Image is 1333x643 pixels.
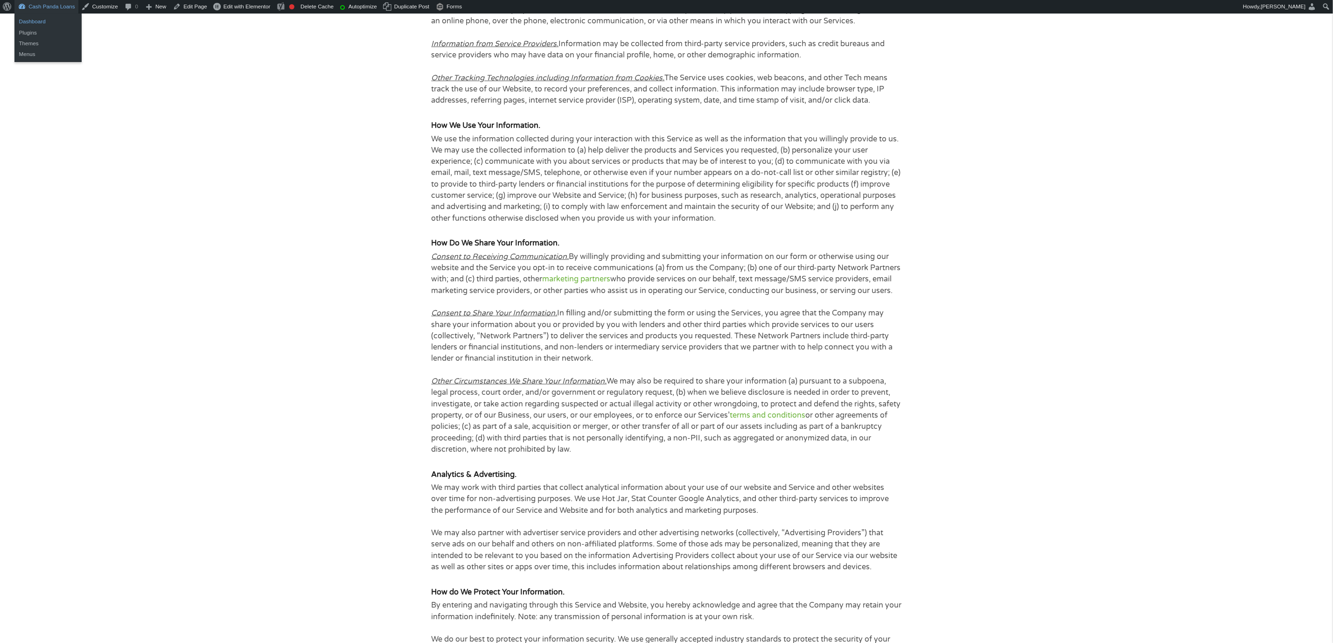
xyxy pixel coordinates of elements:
[432,308,902,364] p: In filling and/or submitting the form or using the Services, you agree that the Company may share...
[432,308,558,318] u: Consent to Share Your Information.
[14,35,82,63] ul: Cash Panda Loans
[432,72,902,106] p: The Service uses cookies, web beacons, and other Tech means track the use of our Website, to reco...
[432,133,902,224] p: We use the information collected during your interaction with this Service as well as the informa...
[14,16,82,27] a: Dashboard
[432,482,902,516] p: We may work with third parties that collect analytical information about your use of our website ...
[432,39,557,49] u: Information from Service Providers
[432,252,569,261] u: Consent to Receiving Communication.
[289,4,294,9] div: Focus keyphrase not set
[14,38,82,49] a: Themes
[1261,3,1305,9] span: [PERSON_NAME]
[432,527,902,573] p: We may also partner with advertiser service providers and other advertising networks (collectivel...
[432,121,902,131] h5: .
[432,38,902,61] p: Information may be collected from third-party service providers, such as credit bureaus and servi...
[223,3,271,9] span: Edit with Elementor
[557,39,559,49] u: .
[432,470,515,479] strong: Analytics & Advertising
[432,238,560,248] strong: How Do We Share Your Information.
[432,600,902,622] p: By entering and navigating through this Service and Website, you hereby acknowledge and agree tha...
[432,73,665,83] u: Other Tracking Technologies including Information from Cookies.
[14,49,82,59] a: Menus
[432,470,902,480] h5: .
[14,27,82,38] a: Plugins
[432,251,902,296] p: By willingly providing and submitting your information on our form or otherwise using our website...
[432,377,607,386] u: Other Circumstances We Share Your Information.
[543,274,611,284] a: marketing partners
[14,14,82,41] ul: Cash Panda Loans
[432,587,565,597] strong: How do We Protect Your Information.
[432,376,902,455] p: We may also be required to share your information (a) pursuant to a subpoena, legal process, cour...
[432,121,539,130] strong: How We Use Your Information
[730,411,806,420] a: terms and conditions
